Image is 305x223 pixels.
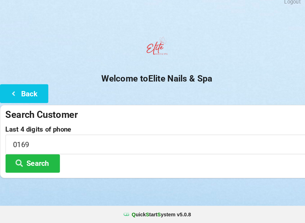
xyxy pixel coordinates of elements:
span: S [153,212,156,217]
b: uick tart ystem v 5.0.8 [128,211,186,218]
span: Q [128,212,132,217]
button: Search [5,156,58,174]
input: 0000 [5,137,300,156]
div: Logout [276,5,292,10]
div: Search Customer [5,112,300,123]
span: S [142,212,145,217]
img: EliteNailsSpa-Logo1.png [138,38,167,67]
label: Last 4 digits of phone [5,128,300,135]
img: favicon.ico [119,211,126,218]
